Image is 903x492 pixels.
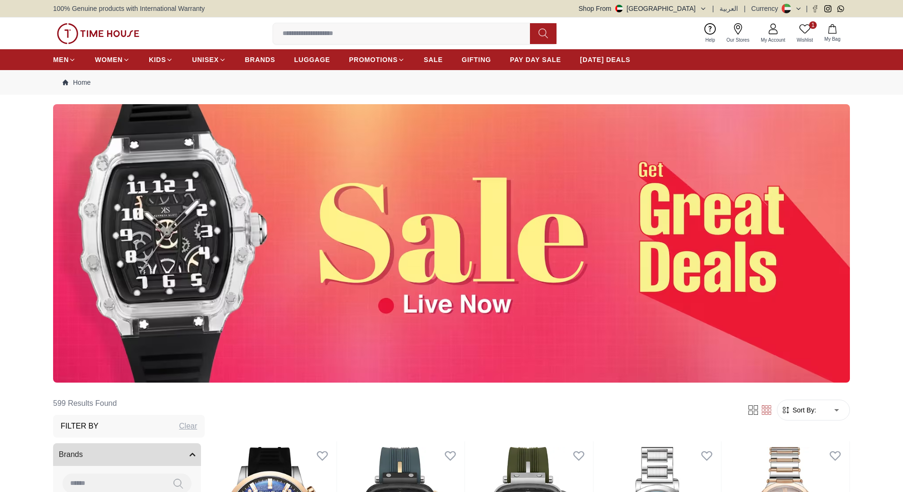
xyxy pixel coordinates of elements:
span: LUGGAGE [294,55,330,64]
span: [DATE] DEALS [580,55,630,64]
img: ... [57,23,139,44]
span: 100% Genuine products with International Warranty [53,4,205,13]
span: Help [702,36,719,44]
span: PAY DAY SALE [510,55,561,64]
span: Our Stores [723,36,753,44]
a: PROMOTIONS [349,51,405,68]
span: | [712,4,714,13]
a: Home [63,78,91,87]
a: [DATE] DEALS [580,51,630,68]
h3: Filter By [61,420,99,432]
span: Wishlist [793,36,817,44]
button: Sort By: [781,405,816,415]
a: GIFTING [462,51,491,68]
img: ... [53,104,850,383]
a: MEN [53,51,76,68]
span: GIFTING [462,55,491,64]
span: UNISEX [192,55,219,64]
img: United Arab Emirates [615,5,623,12]
a: BRANDS [245,51,275,68]
span: | [744,4,746,13]
a: 1Wishlist [791,21,819,45]
button: Brands [53,443,201,466]
span: SALE [424,55,443,64]
span: Sort By: [791,405,816,415]
span: PROMOTIONS [349,55,398,64]
a: Help [700,21,721,45]
span: WOMEN [95,55,123,64]
span: 1 [809,21,817,29]
div: Clear [179,420,197,432]
a: Instagram [824,5,831,12]
a: LUGGAGE [294,51,330,68]
a: SALE [424,51,443,68]
button: العربية [720,4,738,13]
span: My Account [757,36,789,44]
a: PAY DAY SALE [510,51,561,68]
button: My Bag [819,22,846,45]
span: MEN [53,55,69,64]
button: Shop From[GEOGRAPHIC_DATA] [579,4,707,13]
span: BRANDS [245,55,275,64]
div: Currency [751,4,782,13]
span: KIDS [149,55,166,64]
a: UNISEX [192,51,226,68]
a: Facebook [812,5,819,12]
h6: 599 Results Found [53,392,205,415]
nav: Breadcrumb [53,70,850,95]
span: | [806,4,808,13]
a: Our Stores [721,21,755,45]
a: Whatsapp [837,5,844,12]
a: KIDS [149,51,173,68]
span: Brands [59,449,83,460]
span: My Bag [821,36,844,43]
a: WOMEN [95,51,130,68]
